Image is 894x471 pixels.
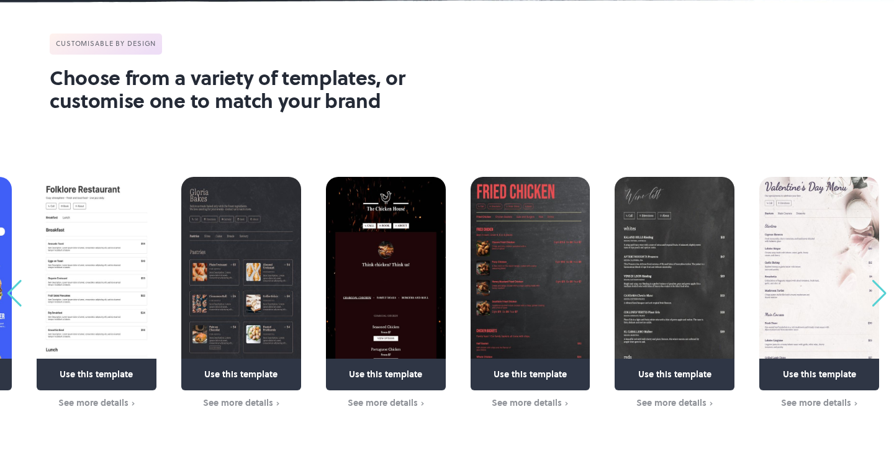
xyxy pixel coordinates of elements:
[471,177,590,410] div: 16 / 63
[203,398,273,408] div: See more details
[37,177,156,390] a: Use this template
[58,397,135,410] a: See more details
[781,398,851,408] div: See more details
[615,177,734,410] div: 17 / 63
[636,398,707,408] div: See more details
[181,177,301,390] a: Use this template
[759,177,879,410] div: 18 / 63
[871,280,888,307] div: Next slide
[615,177,734,390] a: Use this template
[50,67,484,113] h2: Choose from a variety of templates, or customise one to match your brand
[326,177,446,390] a: Use this template
[326,177,446,410] div: 15 / 63
[37,177,156,410] div: 13 / 63
[492,398,562,408] div: See more details
[492,397,568,410] a: See more details
[181,177,301,410] div: 14 / 63
[759,177,879,390] a: Use this template
[58,398,129,408] div: See more details
[636,397,713,410] a: See more details
[56,40,156,48] div: customisable by design
[6,280,23,307] div: Previous slide
[348,398,418,408] div: See more details
[348,397,424,410] a: See more details
[471,177,590,390] a: Use this template
[781,397,857,410] a: See more details
[203,397,279,410] a: See more details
